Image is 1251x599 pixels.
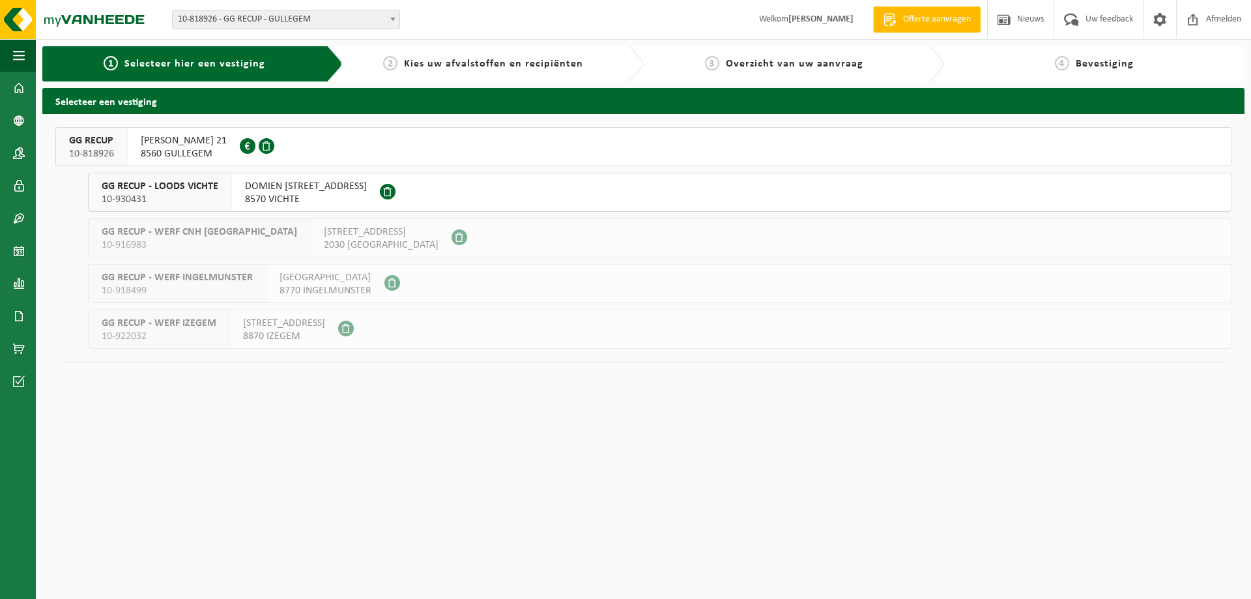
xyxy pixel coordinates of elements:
span: 10-930431 [102,193,218,206]
span: Kies uw afvalstoffen en recipiënten [404,59,583,69]
span: GG RECUP - WERF INGELMUNSTER [102,271,253,284]
span: Bevestiging [1076,59,1134,69]
span: 2030 [GEOGRAPHIC_DATA] [324,239,439,252]
span: [GEOGRAPHIC_DATA] [280,271,371,284]
span: DOMIEN [STREET_ADDRESS] [245,180,367,193]
span: 10-918499 [102,284,253,297]
span: [STREET_ADDRESS] [243,317,325,330]
span: 10-818926 - GG RECUP - GULLEGEM [172,10,400,29]
span: 8560 GULLEGEM [141,147,227,160]
span: 10-922032 [102,330,216,343]
span: GG RECUP - WERF CNH [GEOGRAPHIC_DATA] [102,226,297,239]
span: 2 [383,56,397,70]
span: [PERSON_NAME] 21 [141,134,227,147]
span: 1 [104,56,118,70]
span: 10-916983 [102,239,297,252]
span: [STREET_ADDRESS] [324,226,439,239]
span: 3 [705,56,719,70]
span: 4 [1055,56,1069,70]
h2: Selecteer een vestiging [42,88,1244,113]
button: GG RECUP 10-818926 [PERSON_NAME] 218560 GULLEGEM [55,127,1231,166]
span: GG RECUP - LOODS VICHTE [102,180,218,193]
span: 10-818926 - GG RECUP - GULLEGEM [173,10,399,29]
span: GG RECUP - WERF IZEGEM [102,317,216,330]
strong: [PERSON_NAME] [788,14,854,24]
span: 10-818926 [69,147,114,160]
a: Offerte aanvragen [873,7,981,33]
span: 8770 INGELMUNSTER [280,284,371,297]
span: Overzicht van uw aanvraag [726,59,863,69]
span: Selecteer hier een vestiging [124,59,265,69]
span: Offerte aanvragen [900,13,974,26]
span: GG RECUP [69,134,114,147]
span: 8870 IZEGEM [243,330,325,343]
span: 8570 VICHTE [245,193,367,206]
button: GG RECUP - LOODS VICHTE 10-930431 DOMIEN [STREET_ADDRESS]8570 VICHTE [88,173,1231,212]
